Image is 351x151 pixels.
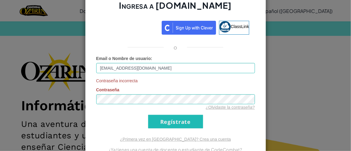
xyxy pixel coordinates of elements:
a: ¿Olvidaste la contraseña? [206,105,255,110]
a: ¿Primera vez en [GEOGRAPHIC_DATA]? Crea una cuenta [120,137,231,142]
span: Email o Nombre de usuario [96,56,151,61]
iframe: Botón de Acceder con Google [99,20,162,33]
input: Regístrate [148,115,203,128]
img: classlink-logo-small.png [219,21,231,33]
label: : [96,55,152,61]
p: o [174,44,177,51]
span: ClassLink [231,24,249,29]
img: clever_sso_button@2x.png [162,21,216,35]
span: Contraseña incorrecta [96,78,255,84]
span: Contraseña [96,87,120,92]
